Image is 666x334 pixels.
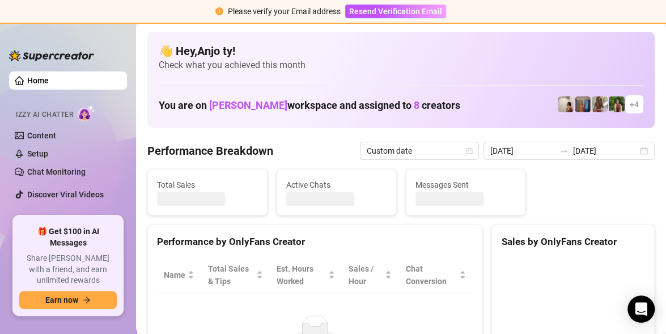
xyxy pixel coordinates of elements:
button: Resend Verification Email [345,5,446,18]
span: arrow-right [83,296,91,304]
a: Content [27,131,56,140]
span: Share [PERSON_NAME] with a friend, and earn unlimited rewards [19,253,117,286]
a: Chat Monitoring [27,167,86,176]
span: [PERSON_NAME] [209,99,287,111]
div: Please verify your Email address [228,5,341,18]
a: Home [27,76,49,85]
div: Open Intercom Messenger [627,295,655,323]
span: to [559,146,569,155]
span: Total Sales & Tips [208,263,254,288]
span: Sales / Hour [349,263,383,288]
span: Check what you achieved this month [159,59,643,71]
th: Name [157,258,201,293]
img: Ralphy [558,96,574,112]
span: swap-right [559,146,569,155]
span: 🎁 Get $100 in AI Messages [19,226,117,248]
span: Chat Conversion [405,263,457,288]
span: calendar [466,147,473,154]
img: Nathaniel [592,96,608,112]
span: Total Sales [157,179,258,191]
input: End date [573,145,638,157]
h4: Performance Breakdown [147,143,273,159]
img: Nathaniel [609,96,625,112]
div: Est. Hours Worked [277,263,326,288]
img: Wayne [575,96,591,112]
th: Total Sales & Tips [201,258,270,293]
span: 8 [414,99,419,111]
span: Earn now [45,295,78,305]
input: Start date [490,145,555,157]
img: logo-BBDzfeDw.svg [9,50,94,61]
span: exclamation-circle [215,7,223,15]
a: Setup [27,149,48,158]
h1: You are on workspace and assigned to creators [159,99,460,112]
div: Sales by OnlyFans Creator [501,234,645,250]
th: Chat Conversion [398,258,473,293]
span: Resend Verification Email [349,7,442,16]
span: Messages Sent [415,179,516,191]
span: + 4 [630,98,639,111]
a: Discover Viral Videos [27,190,104,199]
h4: 👋 Hey, Anjo ty ! [159,43,643,59]
span: Active Chats [286,179,387,191]
div: Performance by OnlyFans Creator [157,234,473,250]
th: Sales / Hour [342,258,398,293]
button: Earn nowarrow-right [19,291,117,309]
span: Name [164,269,185,281]
span: Custom date [367,142,472,159]
span: Izzy AI Chatter [16,109,73,120]
img: AI Chatter [78,105,95,121]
